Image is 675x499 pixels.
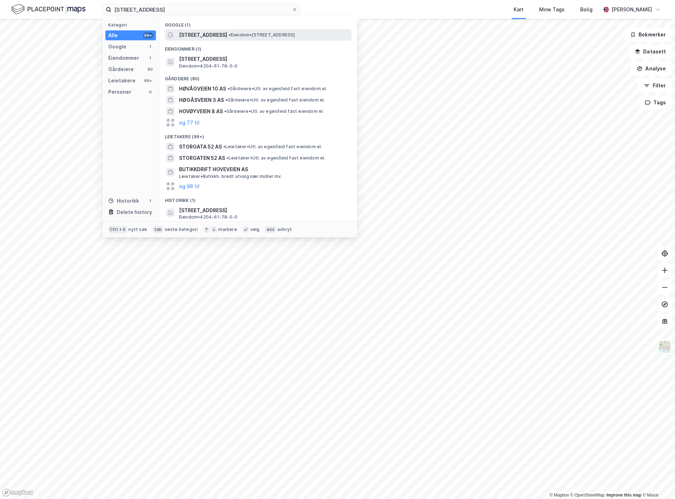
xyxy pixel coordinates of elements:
[108,42,126,51] div: Google
[629,45,672,59] button: Datasett
[129,227,148,232] div: nytt søk
[550,493,569,498] a: Mapbox
[111,4,292,15] input: Søk på adresse, matrikkel, gårdeiere, leietakere eller personer
[224,109,324,114] span: Gårdeiere • Utl. av egen/leid fast eiendom el.
[179,165,349,174] span: BUTIKKDRIFT HOVEVEIEN AS
[179,206,349,215] span: [STREET_ADDRESS]
[108,54,139,62] div: Eiendommer
[179,174,282,179] span: Leietaker • Butikkh. bredt utvalg nær.midler mv.
[108,76,135,85] div: Leietakere
[639,95,672,110] button: Tags
[514,5,524,14] div: Kart
[108,65,134,74] div: Gårdeiere
[581,5,593,14] div: Bolig
[148,89,153,95] div: 0
[540,5,565,14] div: Mine Tags
[143,33,153,38] div: 99+
[607,493,642,498] a: Improve this map
[179,107,223,116] span: HOVØYVEIEN 8 AS
[143,78,153,83] div: 99+
[250,227,260,232] div: velg
[159,70,357,83] div: Gårdeiere (80)
[631,62,672,76] button: Analyse
[229,32,295,38] span: Eiendom • [STREET_ADDRESS]
[225,97,227,103] span: •
[624,28,672,42] button: Bokmerker
[229,32,231,37] span: •
[179,63,237,69] span: Eiendom • 4204-61-78-0-0
[179,85,226,93] span: HØVÅGVEIEN 10 AS
[2,489,33,497] a: Mapbox homepage
[148,44,153,50] div: 1
[179,182,200,191] button: og 96 til
[277,227,292,232] div: avbryt
[108,197,139,205] div: Historikk
[640,465,675,499] iframe: Chat Widget
[226,155,229,161] span: •
[148,198,153,204] div: 1
[612,5,652,14] div: [PERSON_NAME]
[638,79,672,93] button: Filter
[159,41,357,53] div: Eiendommer (1)
[11,3,86,16] img: logo.f888ab2527a4732fd821a326f86c7f29.svg
[224,109,226,114] span: •
[148,66,153,72] div: 80
[179,31,227,39] span: [STREET_ADDRESS]
[108,22,156,28] div: Kategori
[227,86,230,91] span: •
[179,96,224,104] span: HØGÅSVEIEN 3 AS
[223,144,322,150] span: Leietaker • Utl. av egen/leid fast eiendom el.
[159,192,357,205] div: Historikk (1)
[179,118,200,127] button: og 77 til
[117,208,152,216] div: Delete history
[223,144,225,149] span: •
[153,226,163,233] div: tab
[227,86,327,92] span: Gårdeiere • Utl. av egen/leid fast eiendom el.
[108,31,118,40] div: Alle
[165,227,198,232] div: neste kategori
[226,155,325,161] span: Leietaker • Utl. av egen/leid fast eiendom el.
[148,55,153,61] div: 1
[219,227,237,232] div: markere
[265,226,276,233] div: esc
[108,88,131,96] div: Personer
[640,465,675,499] div: Kontrollprogram for chat
[179,143,222,151] span: STORGATA 52 AS
[179,55,349,63] span: [STREET_ADDRESS]
[225,97,325,103] span: Gårdeiere • Utl. av egen/leid fast eiendom el.
[658,340,672,354] img: Z
[571,493,605,498] a: OpenStreetMap
[179,214,237,220] span: Eiendom • 4204-61-78-0-0
[108,226,127,233] div: Ctrl + k
[159,17,357,29] div: Google (1)
[159,128,357,141] div: Leietakere (99+)
[179,154,225,162] span: STORGATEN 52 AS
